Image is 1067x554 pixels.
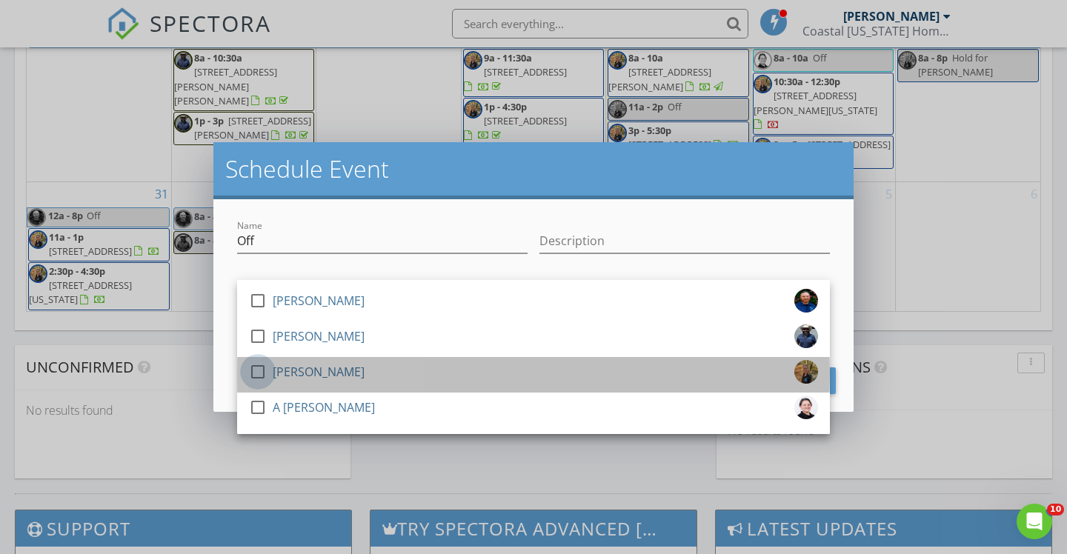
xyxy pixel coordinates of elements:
[225,154,842,184] h2: Schedule Event
[273,324,365,348] div: [PERSON_NAME]
[794,360,818,384] img: img_5652.jpg
[273,360,365,384] div: [PERSON_NAME]
[794,324,818,348] img: dji_fly_20250506_102720_117_1746560928329_photo_optimized.jpeg
[794,289,818,313] img: image000000.jpg
[273,289,365,313] div: [PERSON_NAME]
[1047,504,1064,515] span: 10
[794,396,818,419] img: img_0129.jpg
[1017,504,1052,539] iframe: Intercom live chat
[273,396,375,419] div: A [PERSON_NAME]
